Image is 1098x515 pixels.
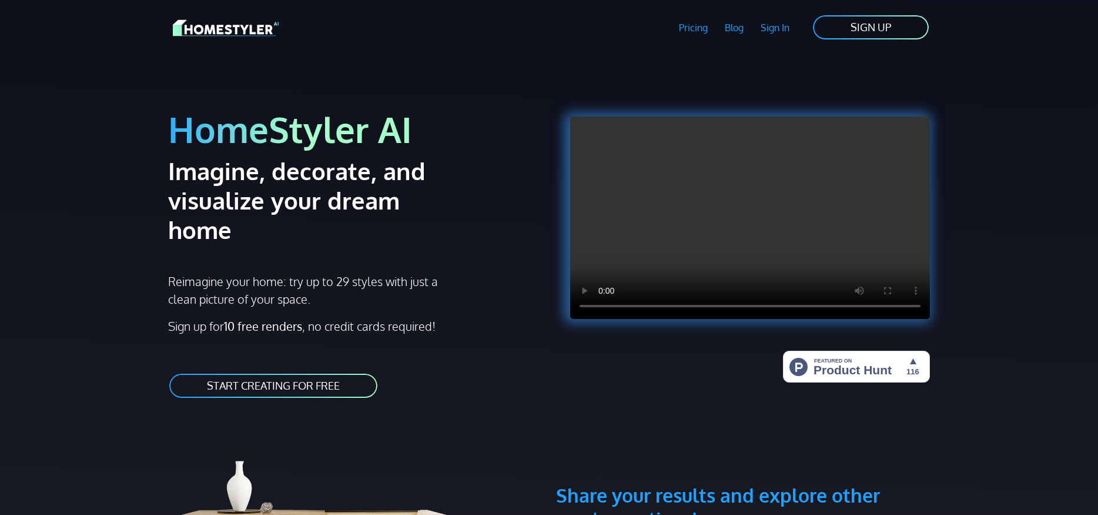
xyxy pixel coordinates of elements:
[168,107,542,151] h1: HomeStyler AI
[168,156,467,244] h2: Imagine, decorate, and visualize your dream home
[716,14,752,41] a: Blog
[173,18,279,38] img: HomeStyler AI logo
[224,318,302,334] strong: 10 free renders
[168,373,379,399] a: START CREATING FOR FREE
[783,351,930,383] img: HomeStyler AI - Interior Design Made Easy: One Click to Your Dream Home | Product Hunt
[168,273,448,308] p: Reimagine your home: try up to 29 styles with just a clean picture of your space.
[812,14,930,41] a: SIGN UP
[168,317,542,335] p: Sign up for , no credit cards required!
[752,14,798,41] a: Sign In
[671,14,717,41] a: Pricing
